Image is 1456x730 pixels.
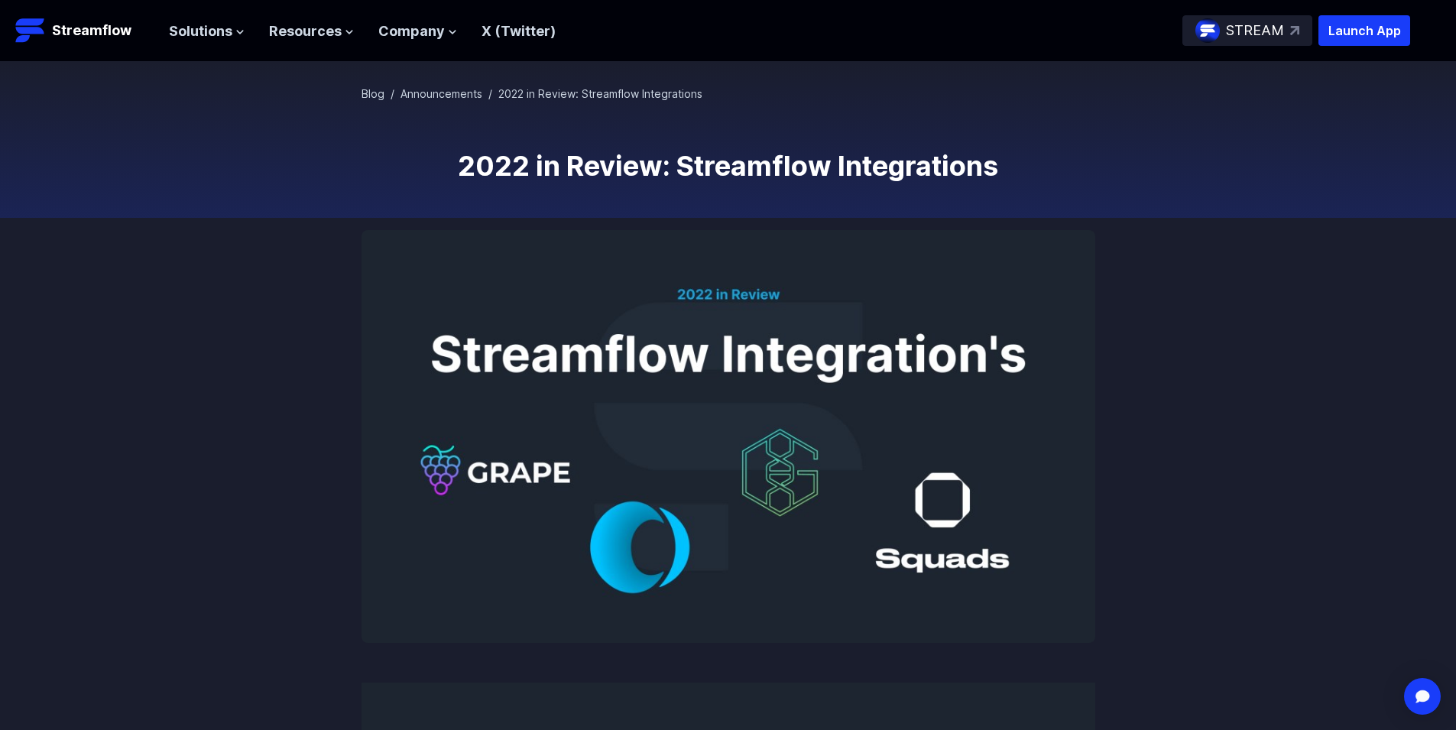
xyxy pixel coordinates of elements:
[1182,15,1312,46] a: STREAM
[400,87,482,100] a: Announcements
[362,151,1095,181] h1: 2022 in Review: Streamflow Integrations
[1318,15,1410,46] button: Launch App
[1226,20,1284,42] p: STREAM
[1290,26,1299,35] img: top-right-arrow.svg
[378,21,445,43] span: Company
[15,15,46,46] img: Streamflow Logo
[169,21,245,43] button: Solutions
[498,87,702,100] span: 2022 in Review: Streamflow Integrations
[488,87,492,100] span: /
[482,23,556,39] a: X (Twitter)
[269,21,342,43] span: Resources
[362,87,384,100] a: Blog
[15,15,154,46] a: Streamflow
[378,21,457,43] button: Company
[169,21,232,43] span: Solutions
[362,230,1095,643] img: 2022 in Review: Streamflow Integrations
[52,20,131,41] p: Streamflow
[1195,18,1220,43] img: streamflow-logo-circle.png
[269,21,354,43] button: Resources
[391,87,394,100] span: /
[1404,678,1441,715] div: Open Intercom Messenger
